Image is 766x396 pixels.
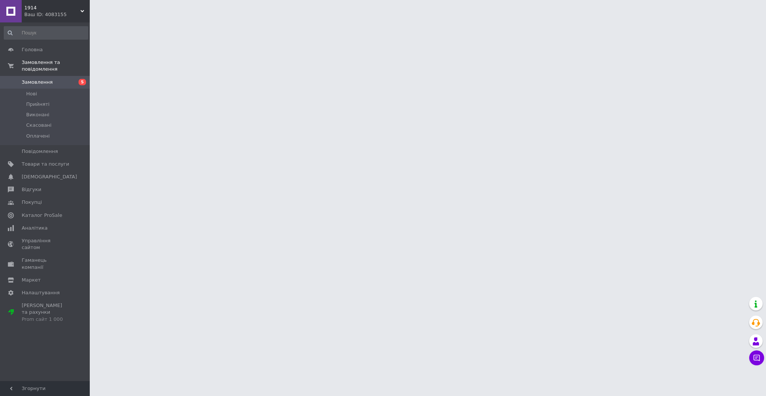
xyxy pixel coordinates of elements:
[24,11,90,18] div: Ваш ID: 4083155
[22,148,58,155] span: Повідомлення
[79,79,86,85] span: 5
[26,133,50,139] span: Оплачені
[24,4,80,11] span: 1914
[22,289,60,296] span: Налаштування
[22,161,69,168] span: Товари та послуги
[22,199,42,206] span: Покупці
[749,350,764,365] button: Чат з покупцем
[26,122,52,129] span: Скасовані
[26,101,49,108] span: Прийняті
[22,174,77,180] span: [DEMOGRAPHIC_DATA]
[22,237,69,251] span: Управління сайтом
[26,111,49,118] span: Виконані
[22,79,53,86] span: Замовлення
[22,186,41,193] span: Відгуки
[22,59,90,73] span: Замовлення та повідомлення
[22,277,41,283] span: Маркет
[22,225,48,231] span: Аналітика
[26,90,37,97] span: Нові
[22,46,43,53] span: Головна
[4,26,88,40] input: Пошук
[22,316,69,323] div: Prom сайт 1 000
[22,212,62,219] span: Каталог ProSale
[22,302,69,323] span: [PERSON_NAME] та рахунки
[22,257,69,270] span: Гаманець компанії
